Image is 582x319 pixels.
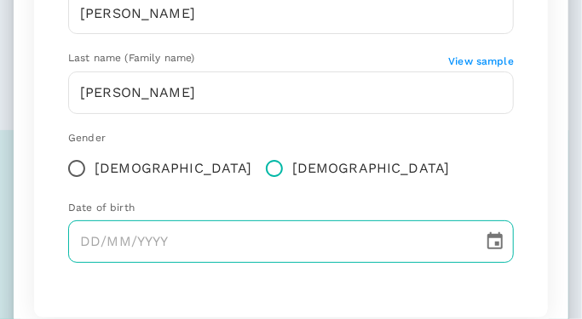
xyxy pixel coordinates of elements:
[292,158,450,179] span: [DEMOGRAPHIC_DATA]
[448,55,514,67] span: View sample
[95,158,252,179] span: [DEMOGRAPHIC_DATA]
[68,220,471,263] input: DD/MM/YYYY
[68,130,514,147] div: Gender
[68,50,448,67] div: Last name (Family name)
[478,225,512,259] button: Choose date
[68,200,514,217] div: Date of birth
